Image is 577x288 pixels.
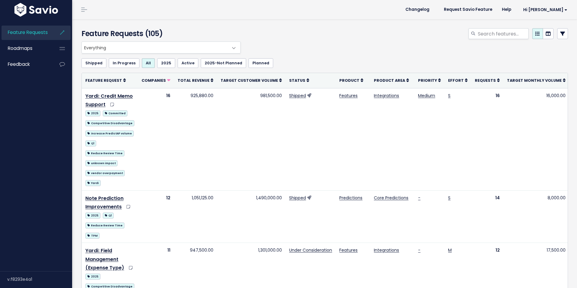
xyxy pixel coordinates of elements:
span: Everything [81,41,241,54]
a: Companies [142,77,170,83]
a: Product [339,77,363,83]
a: M [448,247,452,253]
span: unknown impact [85,160,118,166]
img: logo-white.9d6f32f41409.svg [13,3,60,17]
span: Competitive Disadvantage [85,120,134,126]
h4: Feature Requests (105) [81,28,238,39]
span: Feature Request [85,78,122,83]
td: 12 [138,190,174,243]
a: Reduce Review Time [85,221,124,229]
a: Planned [249,58,273,68]
a: Shipped [289,93,306,99]
span: Requests [475,78,496,83]
a: 2025 [85,211,100,219]
a: Features [339,247,358,253]
a: Feature Request [85,77,126,83]
span: Feedback [8,61,30,67]
a: Roadmaps [2,41,50,55]
a: Yardi: Credit Memo Support [85,93,133,108]
a: Request Savio Feature [439,5,497,14]
span: Product [339,78,359,83]
a: unknown impact [85,159,118,167]
a: Total Revenue [178,77,213,83]
a: Active [178,58,198,68]
span: Companies [142,78,166,83]
td: 16 [471,88,503,190]
a: Reduce Review Time [85,149,124,157]
a: - [418,247,420,253]
a: TPM [85,231,99,239]
a: Status [289,77,309,83]
a: In Progress [109,58,139,68]
span: Committed [103,110,127,116]
ul: Filter feature requests [81,58,568,68]
span: Hi [PERSON_NAME] [523,8,567,12]
a: Under Consideration [289,247,332,253]
a: Integrations [374,93,399,99]
a: 2025-Not Planned [201,58,246,68]
a: Target Monthly Volume [507,77,566,83]
input: Search features... [477,28,529,39]
td: 925,880.00 [174,88,217,190]
a: Yardi: Field Management (Expense Type) [85,247,124,271]
span: Target Monthly Volume [507,78,562,83]
div: v.f8293e4a1 [7,271,72,287]
a: Product Area [374,77,409,83]
span: Total Revenue [178,78,209,83]
span: Product Area [374,78,405,83]
span: Target Customer Volume [221,78,278,83]
td: 14 [471,190,503,243]
a: Predictions [339,195,362,201]
td: 8,000.00 [503,190,569,243]
span: Reduce Review Time [85,150,124,156]
td: 981,500.00 [217,88,285,190]
a: - [418,195,420,201]
span: Q1 [85,140,96,146]
span: Priority [418,78,437,83]
span: Everything [82,42,228,53]
a: Q1 [103,211,114,219]
a: Feature Requests [2,26,50,39]
a: S [448,195,450,201]
td: 1,051,125.00 [174,190,217,243]
span: Q1 [103,213,114,219]
a: 2025 [85,272,100,280]
a: Priority [418,77,441,83]
a: Requests [475,77,500,83]
td: 16 [138,88,174,190]
span: Changelog [405,8,429,12]
a: Features [339,93,358,99]
a: All [142,58,155,68]
a: Committed [103,109,127,117]
a: Note Prediction Improvements [85,195,124,210]
span: Feature Requests [8,29,48,35]
td: 1,490,000.00 [217,190,285,243]
span: Reduce Review Time [85,222,124,228]
a: Integrations [374,247,399,253]
a: Help [497,5,516,14]
span: 2025 [85,110,100,116]
span: vendor overpayment [85,170,125,176]
a: S [448,93,450,99]
a: Core Predictions [374,195,408,201]
a: Shipped [81,58,106,68]
span: Yardi [85,180,101,186]
span: TPM [85,233,99,239]
a: vendor overpayment [85,169,125,176]
a: Hi [PERSON_NAME] [516,5,572,14]
span: Effort [448,78,464,83]
span: 2025 [85,213,100,219]
span: Roadmaps [8,45,32,51]
span: 2025 [85,274,100,280]
span: Status [289,78,305,83]
a: Effort [448,77,468,83]
a: Feedback [2,57,50,71]
a: Shipped [289,195,306,201]
td: 16,000.00 [503,88,569,190]
a: Competitive Disadvantage [85,119,134,127]
a: Medium [418,93,435,99]
a: Yardi [85,179,101,186]
span: increase PredictAP volume [85,130,134,136]
a: increase PredictAP volume [85,129,134,137]
a: Target Customer Volume [221,77,282,83]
